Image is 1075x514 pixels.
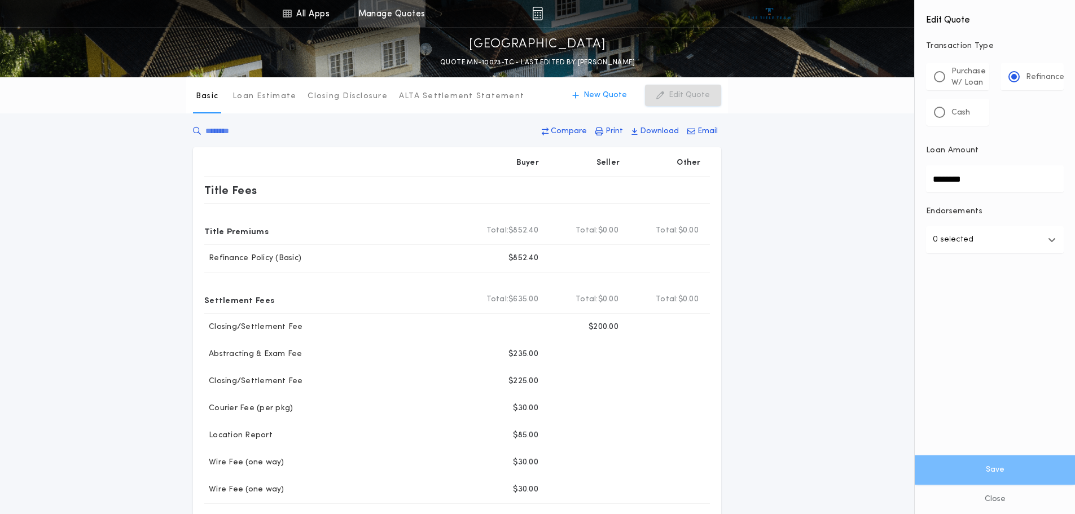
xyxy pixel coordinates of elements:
p: Wire Fee (one way) [204,484,284,495]
p: Courier Fee (per pkg) [204,403,293,414]
p: Compare [551,126,587,137]
p: Edit Quote [669,90,710,101]
span: $0.00 [598,225,618,236]
b: Total: [486,294,509,305]
p: [GEOGRAPHIC_DATA] [469,36,606,54]
p: Title Premiums [204,222,269,240]
p: $235.00 [508,349,538,360]
p: $85.00 [513,430,538,441]
button: 0 selected [926,226,1064,253]
button: Close [915,485,1075,514]
b: Total: [486,225,509,236]
p: $852.40 [508,253,538,264]
span: $0.00 [598,294,618,305]
h4: Edit Quote [926,7,1064,27]
p: Basic [196,91,218,102]
p: Closing/Settlement Fee [204,322,303,333]
p: Cash [951,107,970,118]
p: Closing/Settlement Fee [204,376,303,387]
p: New Quote [583,90,627,101]
button: Compare [538,121,590,142]
p: $30.00 [513,457,538,468]
p: Refinance [1026,72,1064,83]
p: Settlement Fees [204,291,274,309]
p: Print [605,126,623,137]
button: Save [915,455,1075,485]
p: 0 selected [933,233,973,247]
p: Title Fees [204,181,257,199]
button: Download [628,121,682,142]
span: $0.00 [678,294,699,305]
span: $0.00 [678,225,699,236]
p: $30.00 [513,484,538,495]
p: Buyer [516,157,539,169]
img: img [532,7,543,20]
b: Total: [656,225,678,236]
b: Total: [656,294,678,305]
p: Seller [596,157,620,169]
p: Download [640,126,679,137]
p: Email [697,126,718,137]
p: Location Report [204,430,273,441]
p: Loan Amount [926,145,979,156]
p: $200.00 [589,322,618,333]
button: Email [684,121,721,142]
p: Transaction Type [926,41,1064,52]
img: vs-icon [748,8,791,19]
p: Wire Fee (one way) [204,457,284,468]
span: $635.00 [508,294,538,305]
button: New Quote [561,85,638,106]
p: Purchase W/ Loan [951,66,986,89]
p: Abstracting & Exam Fee [204,349,302,360]
p: Refinance Policy (Basic) [204,253,301,264]
p: Endorsements [926,206,1064,217]
button: Print [592,121,626,142]
p: Other [677,157,701,169]
p: ALTA Settlement Statement [399,91,524,102]
p: Loan Estimate [232,91,296,102]
p: $30.00 [513,403,538,414]
p: QUOTE MN-10073-TC - LAST EDITED BY [PERSON_NAME] [440,57,635,68]
input: Loan Amount [926,165,1064,192]
button: Edit Quote [645,85,721,106]
b: Total: [576,225,598,236]
span: $852.40 [508,225,538,236]
b: Total: [576,294,598,305]
p: $225.00 [508,376,538,387]
p: Closing Disclosure [308,91,388,102]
